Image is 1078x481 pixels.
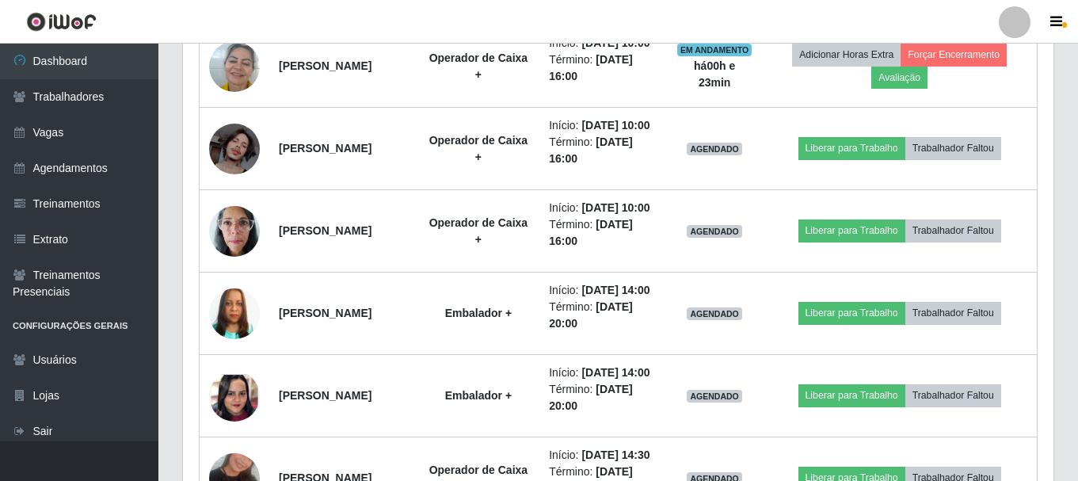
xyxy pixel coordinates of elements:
strong: Embalador + [445,307,512,319]
strong: há 00 h e 23 min [694,59,735,89]
button: Trabalhador Faltou [905,302,1001,324]
button: Liberar para Trabalho [798,137,905,159]
span: AGENDADO [687,307,742,320]
button: Liberar para Trabalho [798,302,905,324]
strong: [PERSON_NAME] [279,307,371,319]
strong: Operador de Caixa + [429,52,528,81]
time: [DATE] 14:00 [581,366,649,379]
img: 1740495747223.jpeg [209,197,260,265]
li: Início: [549,282,657,299]
strong: Operador de Caixa + [429,134,528,163]
img: 1753114982332.jpeg [209,269,260,359]
img: 1740160200761.jpeg [209,32,260,100]
li: Término: [549,52,657,85]
img: 1721310780980.jpeg [209,341,260,451]
li: Término: [549,381,657,414]
time: [DATE] 14:00 [581,284,649,296]
li: Início: [549,447,657,464]
li: Início: [549,365,657,381]
li: Início: [549,117,657,134]
button: Trabalhador Faltou [905,384,1001,407]
time: [DATE] 10:00 [581,201,649,214]
time: [DATE] 10:00 [581,119,649,132]
li: Término: [549,216,657,250]
button: Trabalhador Faltou [905,220,1001,242]
button: Trabalhador Faltou [905,137,1001,159]
button: Adicionar Horas Extra [792,44,901,66]
button: Avaliação [871,67,928,89]
strong: [PERSON_NAME] [279,59,371,72]
strong: [PERSON_NAME] [279,224,371,237]
strong: [PERSON_NAME] [279,142,371,155]
button: Liberar para Trabalho [798,384,905,407]
img: 1697220475229.jpeg [209,124,260,174]
button: Forçar Encerramento [901,44,1007,66]
strong: Operador de Caixa + [429,216,528,246]
button: Liberar para Trabalho [798,220,905,242]
span: AGENDADO [687,225,742,238]
strong: Embalador + [445,389,512,402]
li: Término: [549,134,657,167]
span: AGENDADO [687,390,742,403]
strong: [PERSON_NAME] [279,389,371,402]
span: EM ANDAMENTO [677,44,752,56]
li: Término: [549,299,657,332]
span: AGENDADO [687,143,742,155]
li: Início: [549,200,657,216]
img: CoreUI Logo [26,12,97,32]
time: [DATE] 14:30 [581,449,649,461]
